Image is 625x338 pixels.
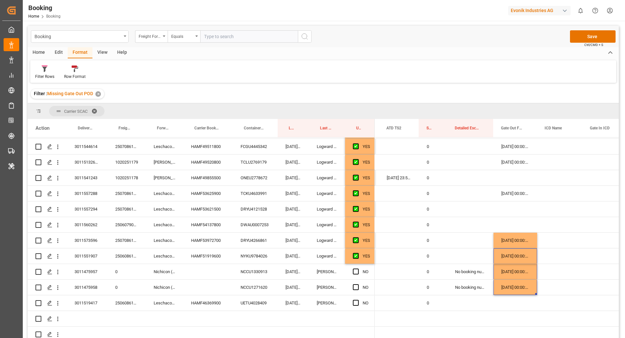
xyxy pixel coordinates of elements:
div: YES [363,186,370,201]
div: Press SPACE to select this row. [28,201,375,217]
button: show 0 new notifications [573,3,588,18]
div: YES [363,202,370,217]
div: Help [112,47,132,58]
div: DRYU4121528 [233,201,278,217]
div: [DATE] 16:32:59 [278,186,309,201]
button: Save [570,30,616,43]
div: Logward System [309,139,345,154]
div: [DATE] 16:26:50 [278,201,309,217]
div: Leschaco Bremen [146,295,183,311]
div: UETU4028409 [233,295,278,311]
span: Missing Gate Out POD [47,91,93,96]
div: YES [363,139,370,154]
div: 0 [419,295,447,311]
div: Leschaco Bremen [146,248,183,264]
div: 1020251179 [107,154,146,170]
div: HAMF49520800 [183,154,233,170]
div: 250608610679 [107,295,146,311]
div: HAMF53621500 [183,201,233,217]
div: [DATE] 15:01:06 [278,217,309,232]
div: [DATE] 00:00:00 [493,186,537,201]
div: 3011560262 [67,217,107,232]
div: [PERSON_NAME] [309,280,345,295]
span: Last Opened Date [289,126,295,130]
div: 250608610942 [107,248,146,264]
span: Update Last Opened By [356,126,361,130]
div: Press SPACE to select this row. [28,154,375,170]
div: 0 [107,264,146,279]
div: Press SPACE to select this row. [28,248,375,264]
span: Gate In ICD [590,126,610,130]
div: 3011475957 [67,264,107,279]
div: Press SPACE to select this row. [28,280,375,295]
span: Ctrl/CMD + S [584,42,603,47]
div: 250708610151 [107,139,146,154]
div: YES [363,170,370,185]
div: Home [28,47,50,58]
div: [PERSON_NAME] [309,295,345,311]
button: open menu [31,30,129,43]
div: HAMF54137800 [183,217,233,232]
div: 0 [419,170,447,185]
div: Row Format [64,74,86,80]
div: Logward System [309,170,345,185]
div: [DATE] 00:00:00 [493,154,537,170]
div: Press SPACE to select this row. [28,233,375,248]
div: HAMF49511800 [183,139,233,154]
div: No booking number got provided by customer/forwarder [447,280,493,295]
button: open menu [135,30,168,43]
div: Press SPACE to select this row. [28,311,375,327]
div: Logward System [309,201,345,217]
div: Leschaco Bremen [146,201,183,217]
div: [DATE] 00:00:00 [493,248,537,264]
div: [DATE] 16:35:01 [278,170,309,185]
div: [DATE] 00:00:00 [493,233,537,248]
div: 0 [419,139,447,154]
span: Gate Out Full Terminal [501,126,523,130]
div: DWAU0007253 [233,217,278,232]
div: Equals [171,32,193,39]
span: Carrier SCAC [64,109,88,114]
div: [DATE] 16:57:32 [278,154,309,170]
div: YES [363,155,370,170]
div: [DATE] 19:56:59 [278,139,309,154]
button: Evonik Industries AG [508,4,573,17]
button: search button [298,30,312,43]
div: 0 [419,280,447,295]
span: Detailed Escalation Reason [455,126,479,130]
div: 0 [419,248,447,264]
div: 250708610410 [107,233,146,248]
div: HAMF53625900 [183,186,233,201]
a: Home [28,14,39,19]
span: Forwarder Name [157,126,170,130]
button: open menu [168,30,200,43]
div: 3011513269, 3011513292 [67,154,107,170]
div: 250607901567 [107,217,146,232]
div: No booking number got provided by customer/forwarder [447,264,493,279]
div: [DATE] 23:50:00 [379,170,419,185]
div: Action [35,125,49,131]
div: YES [363,217,370,232]
div: Booking [35,32,121,40]
div: Evonik Industries AG [508,6,571,15]
div: [DATE] 09:56:32 [278,280,309,295]
div: 3011557288 [67,186,107,201]
div: 0 [419,154,447,170]
div: 3011544614 [67,139,107,154]
div: Logward System [309,186,345,201]
div: 3011573596 [67,233,107,248]
div: 0 [419,217,447,232]
span: ATD TS2 [386,126,401,130]
div: Logward System [309,248,345,264]
div: Nichicon (TC Operator) [146,264,183,279]
div: 250708610211 [107,186,146,201]
div: 3011551907 [67,248,107,264]
div: Filter Rows [35,74,54,80]
div: [DATE] 00:00:00 [493,264,537,279]
div: [DATE] 09:55:51 [278,295,309,311]
div: HAMF53972700 [183,233,233,248]
div: 0 [419,201,447,217]
div: FCGU4445342 [233,139,278,154]
div: Booking [28,3,61,13]
div: 0 [419,264,447,279]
